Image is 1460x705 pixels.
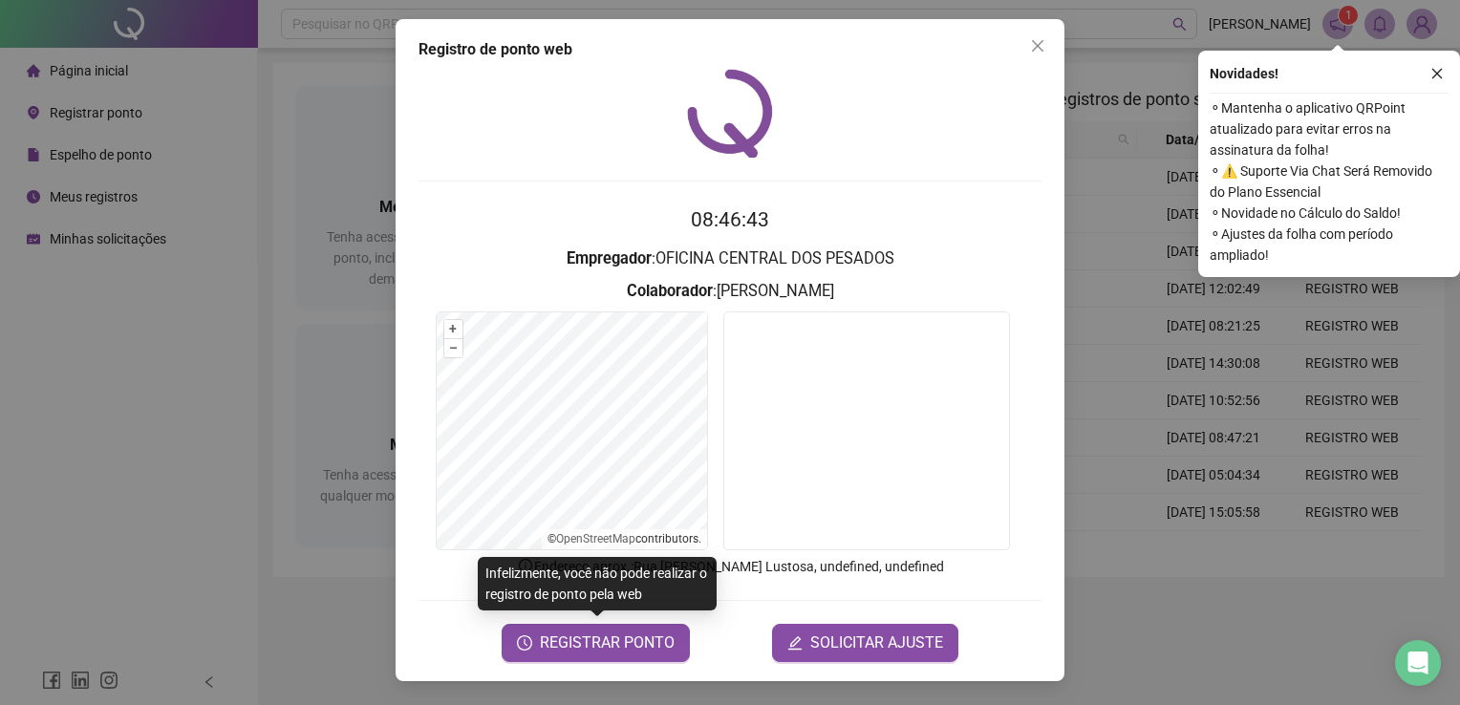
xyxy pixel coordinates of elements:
[691,208,769,231] time: 08:46:43
[419,246,1041,271] h3: : OFICINA CENTRAL DOS PESADOS
[1210,224,1449,266] span: ⚬ Ajustes da folha com período ampliado!
[787,635,803,651] span: edit
[502,624,690,662] button: REGISTRAR PONTO
[547,532,701,545] li: © contributors.
[1210,97,1449,160] span: ⚬ Mantenha o aplicativo QRPoint atualizado para evitar erros na assinatura da folha!
[772,624,958,662] button: editSOLICITAR AJUSTE
[810,631,943,654] span: SOLICITAR AJUSTE
[687,69,773,158] img: QRPoint
[1210,203,1449,224] span: ⚬ Novidade no Cálculo do Saldo!
[419,38,1041,61] div: Registro de ponto web
[540,631,675,654] span: REGISTRAR PONTO
[1022,31,1053,61] button: Close
[1210,63,1278,84] span: Novidades !
[1030,38,1045,53] span: close
[444,339,462,357] button: –
[517,635,532,651] span: clock-circle
[1430,67,1444,80] span: close
[1210,160,1449,203] span: ⚬ ⚠️ Suporte Via Chat Será Removido do Plano Essencial
[556,532,635,545] a: OpenStreetMap
[478,557,717,610] div: Infelizmente, você não pode realizar o registro de ponto pela web
[419,556,1041,577] p: Endereço aprox. : Rua [PERSON_NAME] Lustosa, undefined, undefined
[567,249,652,267] strong: Empregador
[627,282,713,300] strong: Colaborador
[444,320,462,338] button: +
[419,279,1041,304] h3: : [PERSON_NAME]
[1395,640,1441,686] div: Open Intercom Messenger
